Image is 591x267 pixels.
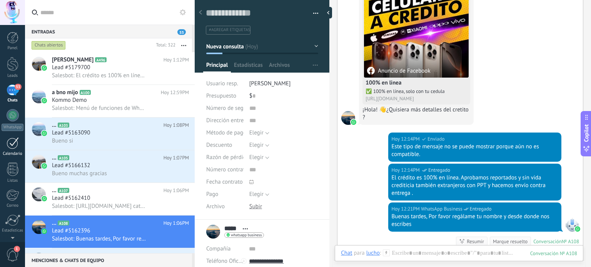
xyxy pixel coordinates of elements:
[392,174,558,197] div: El crédito es 100% en línea. Aprobamos reportados y sin vida crediticia también extranjeros con P...
[175,38,192,52] button: Más
[428,166,450,174] span: Entregado
[15,84,21,90] span: 53
[249,141,264,149] span: Elegir
[95,57,106,62] span: A496
[25,25,192,38] div: Entradas
[42,131,47,136] img: icon
[530,250,577,257] div: 108
[206,142,232,148] span: Descuento
[52,96,87,104] span: Kommo Demo
[206,243,243,255] div: Compañía
[25,150,195,182] a: avataricon...A105Hoy 1:07PMLead #5166132Bueno muchas gracias
[231,233,262,237] span: whatsapp business
[52,219,56,227] span: ...
[164,187,189,194] span: Hoy 1:06PM
[153,41,175,49] div: Total: 322
[42,98,47,103] img: icon
[58,188,69,193] span: A107
[392,135,421,143] div: Hoy 12:14PM
[354,249,365,257] span: para
[533,238,562,245] div: Conversación
[52,72,147,79] span: Salesbot: El crédito es 100% en línea. Aprobamos reportados y sin vida crediticia también extranj...
[249,127,269,139] button: Elegir
[392,143,558,158] div: Este tipo de mensaje no se puede mostrar porque aún no es compatible.
[565,218,579,232] span: WhatsApp Business
[206,154,249,160] span: Razón de pérdida
[2,228,24,233] div: Estadísticas
[52,137,73,144] span: Bueno si
[249,139,269,151] button: Elegir
[249,90,318,102] div: $
[206,188,244,201] div: Pago
[42,163,47,169] img: icon
[249,80,291,87] span: [PERSON_NAME]
[206,61,228,73] span: Principal
[42,229,47,234] img: icon
[52,129,90,137] span: Lead #5163090
[269,61,290,73] span: Archivos
[52,202,147,210] span: Salesbot: [URL][DOMAIN_NAME] catálogo android💯✅
[32,41,66,50] div: Chats abiertos
[52,64,90,71] span: Lead #5179700
[362,106,470,121] div: ¡Hola! 👋¿Quisiera más detalles del cretito ?
[25,216,195,248] a: avataricon...A108Hoy 1:06PMLead #5162396Salesbot: Buenas tardes, Por favor regálame tu nombre y d...
[52,154,56,162] span: ...
[52,252,56,260] span: ...
[392,205,421,213] div: Hoy 12:21PM
[206,179,243,185] span: Fecha contrato
[324,7,332,18] div: Ocultar
[52,162,90,169] span: Lead #5166132
[52,170,107,177] span: Bueno muchas gracias
[164,219,189,227] span: Hoy 1:06PM
[575,226,580,232] img: waba.svg
[470,205,492,213] span: Entregado
[249,129,264,136] span: Elegir
[25,52,195,85] a: avataricon[PERSON_NAME]A496Hoy 1:12PMLead #5179700Salesbot: El crédito es 100% en línea. Aprobamo...
[206,151,244,164] div: Razón de pérdida
[206,130,246,136] span: Método de pago
[58,221,69,226] span: A108
[206,105,265,111] span: Número de seguimiento
[206,78,244,90] div: Usuario resp.
[583,124,590,142] span: Copilot
[164,252,189,260] span: Hoy 1:08PM
[25,183,195,215] a: avataricon...A107Hoy 1:06PMLead #5162410Salesbot: [URL][DOMAIN_NAME] catálogo android💯✅
[351,119,356,125] img: waba.svg
[206,92,236,100] span: Presupuesto
[14,246,20,252] span: 1
[493,238,528,245] div: Marque resuelto
[206,204,225,209] span: Archivo
[206,114,244,127] div: Dirección entrega
[206,102,244,114] div: Número de seguimiento
[25,253,192,267] div: Menciones & Chats de equipo
[467,238,484,245] div: Resumir
[206,164,244,176] div: Número contrato
[2,46,24,51] div: Panel
[249,154,264,161] span: Elegir
[249,151,269,164] button: Elegir
[206,176,244,188] div: Fecha contrato
[206,167,248,172] span: Número contrato
[2,73,24,78] div: Leads
[2,151,24,156] div: Calendario
[58,155,69,160] span: A105
[249,191,264,198] span: Elegir
[164,56,189,64] span: Hoy 1:12PM
[177,29,186,35] span: 53
[42,196,47,201] img: icon
[206,80,238,87] span: Usuario resp.
[58,123,69,128] span: A103
[2,124,23,131] div: WhatsApp
[52,187,56,194] span: ...
[366,249,380,256] div: lucho
[25,118,195,150] a: avataricon...A103Hoy 1:08PMLead #5163090Bueno si
[2,178,24,183] div: Listas
[52,56,93,64] span: [PERSON_NAME]
[2,98,24,103] div: Chats
[52,121,56,129] span: ...
[2,203,24,208] div: Correo
[206,139,244,151] div: Descuento
[206,90,244,102] div: Presupuesto
[206,201,244,213] div: Archivo
[52,227,90,235] span: Lead #5162396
